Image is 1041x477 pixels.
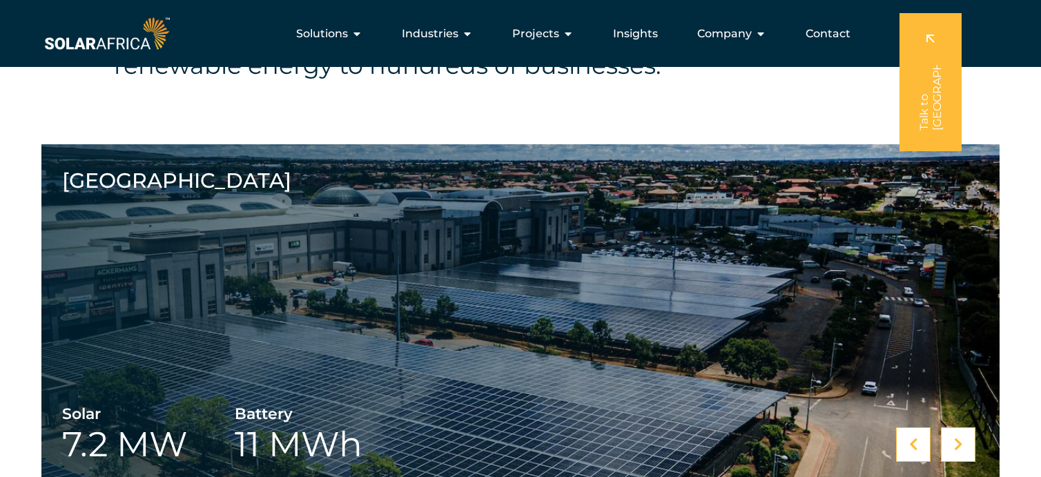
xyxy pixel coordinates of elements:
nav: Menu [173,20,862,48]
div: Menu Toggle [173,20,862,48]
span: Industries [402,26,458,42]
span: Company [697,26,752,42]
a: Contact [806,26,850,42]
a: Insights [613,26,658,42]
span: Solutions [296,26,348,42]
span: Projects [512,26,559,42]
